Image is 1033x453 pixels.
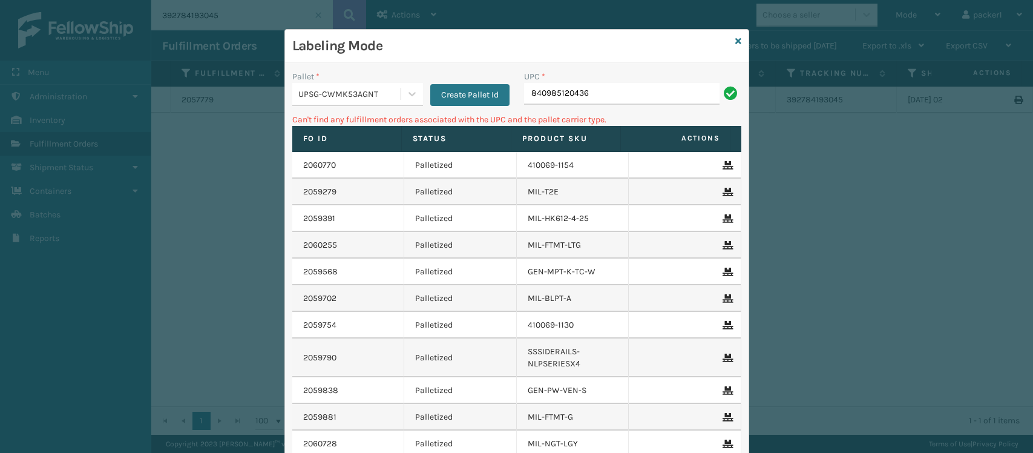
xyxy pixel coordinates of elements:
[517,312,629,339] td: 410069-1130
[404,152,517,179] td: Palletized
[303,213,335,225] a: 2059391
[517,377,629,404] td: GEN-PW-VEN-S
[723,188,730,196] i: Remove From Pallet
[404,339,517,377] td: Palletized
[517,152,629,179] td: 410069-1154
[522,133,609,144] label: Product SKU
[303,319,336,331] a: 2059754
[292,113,741,126] p: Can't find any fulfillment orders associated with the UPC and the pallet carrier type.
[524,70,545,83] label: UPC
[430,84,510,106] button: Create Pallet Id
[517,232,629,259] td: MIL-FTMT-LTG
[723,386,730,395] i: Remove From Pallet
[404,285,517,312] td: Palletized
[303,239,337,251] a: 2060255
[723,294,730,303] i: Remove From Pallet
[517,259,629,285] td: GEN-MPT-K-TC-W
[625,128,727,148] span: Actions
[404,232,517,259] td: Palletized
[303,352,336,364] a: 2059790
[292,37,730,55] h3: Labeling Mode
[517,339,629,377] td: SSSIDERAILS-NLPSERIESX4
[303,385,338,397] a: 2059838
[303,266,338,278] a: 2059568
[303,159,336,171] a: 2060770
[723,413,730,422] i: Remove From Pallet
[517,205,629,232] td: MIL-HK612-4-25
[723,354,730,362] i: Remove From Pallet
[303,411,336,423] a: 2059881
[723,321,730,329] i: Remove From Pallet
[723,440,730,448] i: Remove From Pallet
[404,312,517,339] td: Palletized
[517,285,629,312] td: MIL-BLPT-A
[404,377,517,404] td: Palletized
[723,268,730,276] i: Remove From Pallet
[404,205,517,232] td: Palletized
[303,438,337,450] a: 2060728
[298,88,402,101] div: UPSG-CWMK53AGNT
[517,404,629,431] td: MIL-FTMT-G
[303,186,336,198] a: 2059279
[723,161,730,170] i: Remove From Pallet
[303,133,390,144] label: Fo Id
[723,214,730,223] i: Remove From Pallet
[404,259,517,285] td: Palletized
[292,70,320,83] label: Pallet
[404,179,517,205] td: Palletized
[404,404,517,431] td: Palletized
[517,179,629,205] td: MIL-T2E
[303,293,336,305] a: 2059702
[723,241,730,250] i: Remove From Pallet
[413,133,500,144] label: Status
